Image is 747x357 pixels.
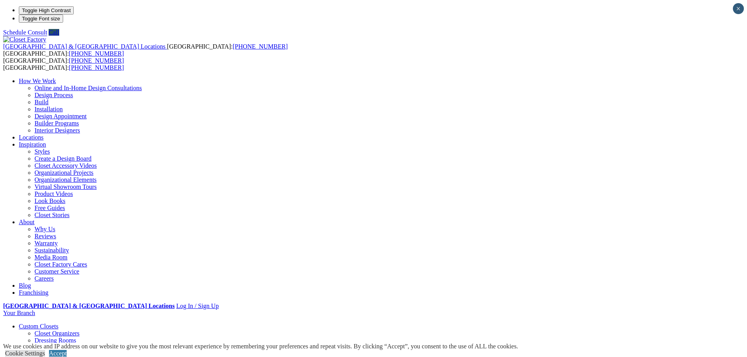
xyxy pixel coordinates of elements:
a: Look Books [35,198,65,204]
button: Close [733,3,744,14]
a: [GEOGRAPHIC_DATA] & [GEOGRAPHIC_DATA] Locations [3,43,167,50]
a: Builder Programs [35,120,79,127]
a: Cookie Settings [5,350,45,357]
img: Closet Factory [3,36,46,43]
a: Schedule Consult [3,29,47,36]
div: We use cookies and IP address on our website to give you the most relevant experience by remember... [3,343,518,350]
a: [PHONE_NUMBER] [233,43,287,50]
a: Create a Design Board [35,155,91,162]
a: Careers [35,275,54,282]
a: [PHONE_NUMBER] [69,50,124,57]
a: Log In / Sign Up [176,303,218,309]
a: [GEOGRAPHIC_DATA] & [GEOGRAPHIC_DATA] Locations [3,303,174,309]
a: Dressing Rooms [35,337,76,344]
a: Design Appointment [35,113,87,120]
button: Toggle High Contrast [19,6,74,14]
a: Build [35,99,49,105]
a: [PHONE_NUMBER] [69,57,124,64]
a: Interior Designers [35,127,80,134]
button: Toggle Font size [19,14,63,23]
a: Accept [49,350,67,357]
a: Design Process [35,92,73,98]
a: Organizational Projects [35,169,93,176]
span: Toggle Font size [22,16,60,22]
a: Closet Accessory Videos [35,162,97,169]
a: Closet Stories [35,212,69,218]
span: [GEOGRAPHIC_DATA]: [GEOGRAPHIC_DATA]: [3,57,124,71]
a: Blog [19,282,31,289]
a: Customer Service [35,268,79,275]
a: Installation [35,106,63,112]
a: Your Branch [3,310,35,316]
a: Reviews [35,233,56,239]
a: How We Work [19,78,56,84]
a: Free Guides [35,205,65,211]
span: Toggle High Contrast [22,7,71,13]
a: Styles [35,148,50,155]
a: Product Videos [35,190,73,197]
a: Closet Organizers [35,330,80,337]
a: Franchising [19,289,49,296]
a: Virtual Showroom Tours [35,183,97,190]
a: Custom Closets [19,323,58,330]
span: [GEOGRAPHIC_DATA]: [GEOGRAPHIC_DATA]: [3,43,288,57]
a: Sustainability [35,247,69,254]
span: [GEOGRAPHIC_DATA] & [GEOGRAPHIC_DATA] Locations [3,43,165,50]
a: Closet Factory Cares [35,261,87,268]
a: Locations [19,134,44,141]
a: [PHONE_NUMBER] [69,64,124,71]
a: Media Room [35,254,67,261]
a: Inspiration [19,141,46,148]
a: Online and In-Home Design Consultations [35,85,142,91]
a: Organizational Elements [35,176,96,183]
a: Why Us [35,226,55,232]
a: Call [49,29,59,36]
a: Warranty [35,240,58,246]
a: About [19,219,35,225]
